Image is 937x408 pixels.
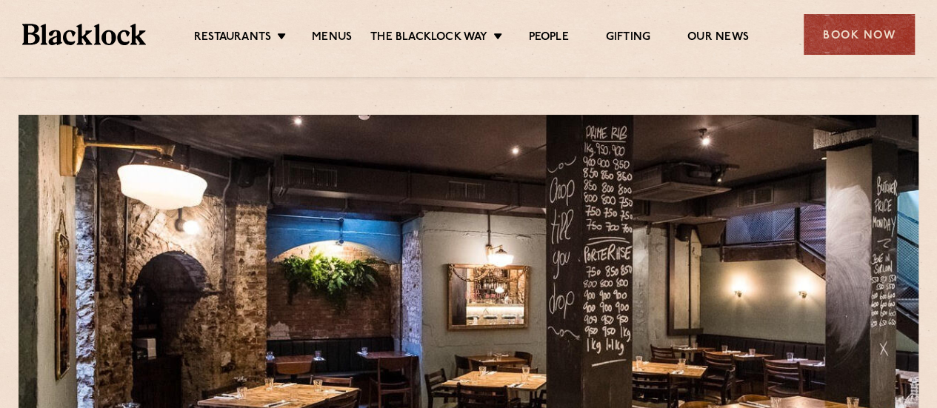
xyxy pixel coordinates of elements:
a: Restaurants [194,30,271,47]
a: The Blacklock Way [370,30,487,47]
div: Book Now [804,14,915,55]
a: Gifting [606,30,650,47]
a: People [528,30,568,47]
a: Menus [312,30,352,47]
a: Our News [687,30,749,47]
img: BL_Textured_Logo-footer-cropped.svg [22,24,146,44]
